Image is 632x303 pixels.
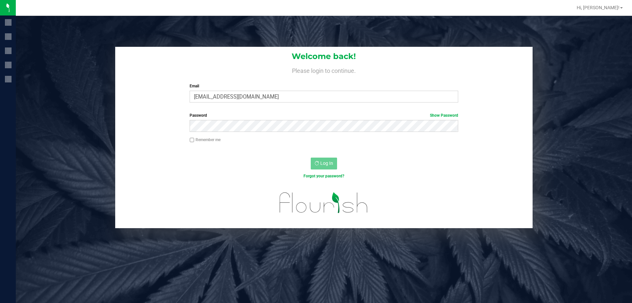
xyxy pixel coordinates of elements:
[320,161,333,166] span: Log In
[115,66,533,74] h4: Please login to continue.
[577,5,619,10] span: Hi, [PERSON_NAME]!
[430,113,458,118] a: Show Password
[272,186,376,220] img: flourish_logo.svg
[115,52,533,61] h1: Welcome back!
[303,174,344,178] a: Forgot your password?
[190,137,221,143] label: Remember me
[190,83,458,89] label: Email
[190,138,194,142] input: Remember me
[311,158,337,169] button: Log In
[190,113,207,118] span: Password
